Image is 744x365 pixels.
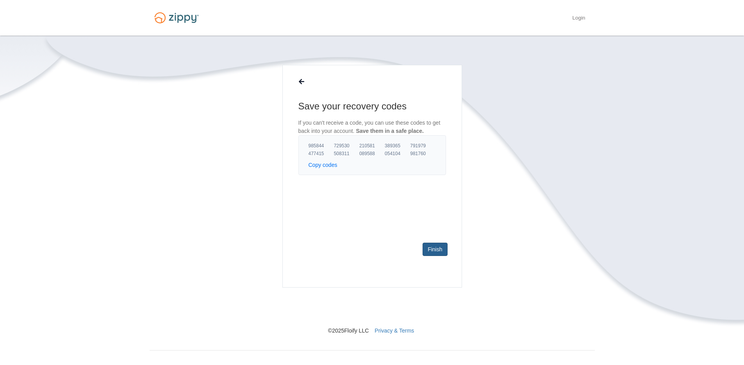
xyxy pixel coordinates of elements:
img: Logo [150,9,203,27]
span: 210581 [359,143,385,149]
span: 729530 [334,143,359,149]
span: 791979 [410,143,435,149]
a: Login [572,15,585,23]
h1: Save your recovery codes [298,100,446,113]
a: Privacy & Terms [375,327,414,334]
span: Save them in a safe place. [356,128,424,134]
span: 089588 [359,150,385,157]
span: 054104 [385,150,410,157]
span: 508311 [334,150,359,157]
span: 389365 [385,143,410,149]
span: 985844 [309,143,334,149]
button: Copy codes [309,161,337,169]
nav: © 2025 Floify LLC [150,288,595,335]
span: 477415 [309,150,334,157]
a: Finish [423,243,447,256]
p: If you can't receive a code, you can use these codes to get back into your account. [298,119,446,135]
span: 981760 [410,150,435,157]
